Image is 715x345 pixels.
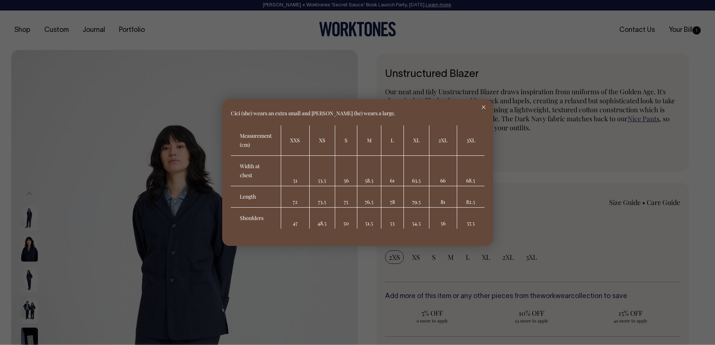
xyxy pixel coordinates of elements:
[310,208,335,229] td: 48.5
[357,208,381,229] td: 51.5
[231,186,281,208] th: Length
[335,186,358,208] td: 75
[231,156,281,186] th: Width at chest
[457,156,485,186] td: 68.5
[457,208,485,229] td: 57.5
[231,208,281,229] th: Shoulders
[357,125,381,156] th: M
[231,110,396,117] span: Cici (she) wears an extra small and [PERSON_NAME] (he) wears a large.
[335,156,358,186] td: 56
[457,125,485,156] th: 3XL
[381,125,404,156] th: L
[429,125,457,156] th: 2XL
[281,125,310,156] th: XXS
[335,208,358,229] td: 50
[381,156,404,186] td: 61
[310,156,335,186] td: 53.5
[429,208,457,229] td: 56
[381,186,404,208] td: 78
[281,186,310,208] td: 72
[381,208,404,229] td: 53
[357,156,381,186] td: 58.5
[231,125,281,156] th: Measurement (cm)
[335,125,358,156] th: S
[429,186,457,208] td: 81
[404,125,429,156] th: XL
[457,186,485,208] td: 82.5
[281,156,310,186] td: 51
[404,186,429,208] td: 79.5
[404,208,429,229] td: 54.5
[310,186,335,208] td: 73.5
[281,208,310,229] td: 47
[429,156,457,186] td: 66
[357,186,381,208] td: 76.5
[310,125,335,156] th: XS
[404,156,429,186] td: 63.5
